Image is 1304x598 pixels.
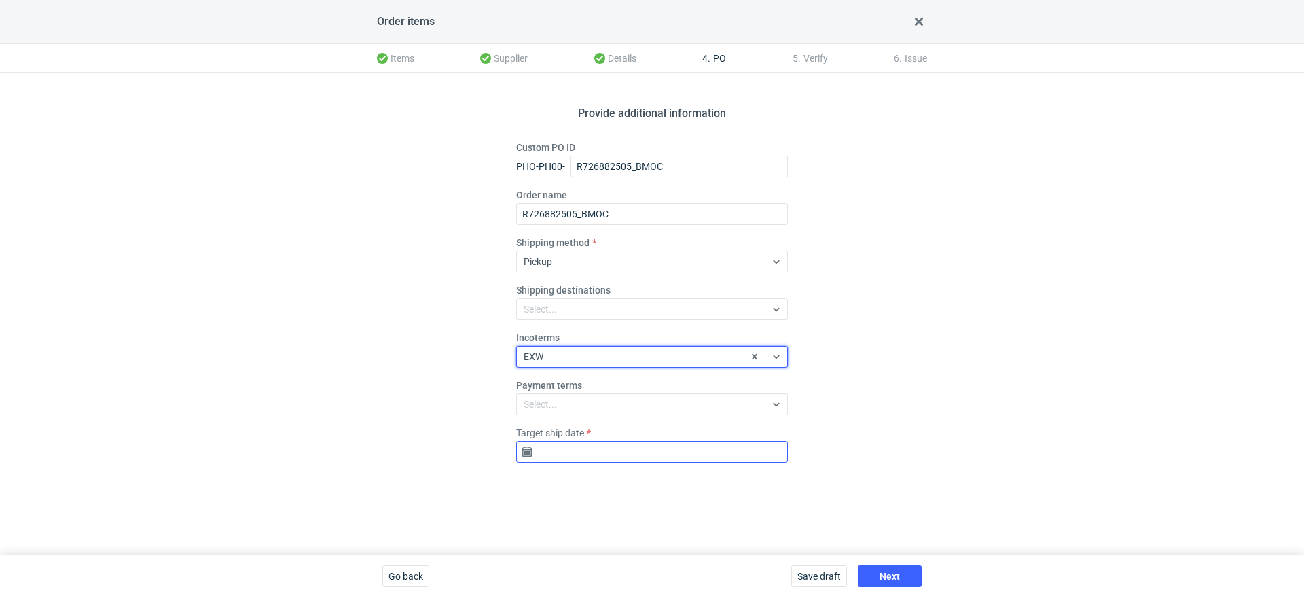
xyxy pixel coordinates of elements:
div: Select... [524,398,557,411]
label: Payment terms [516,379,582,392]
li: Items [377,45,425,72]
div: PHO-PH00- [516,160,565,173]
label: Order name [516,188,567,202]
label: Shipping destinations [516,283,611,297]
li: Details [583,45,647,72]
span: Go back [388,571,423,581]
input: Leave blank to auto-generate... [570,156,788,177]
span: Pickup [524,256,552,267]
label: Shipping method [516,236,590,249]
li: PO [691,45,737,72]
button: Go back [382,565,429,587]
label: Incoterms [516,331,560,345]
button: Next [858,565,922,587]
span: EXW [524,351,543,362]
span: 4 . [702,53,710,64]
span: Save draft [797,571,841,581]
button: Save draft [791,565,847,587]
label: Custom PO ID [516,141,575,154]
li: Issue [883,45,927,72]
span: 6 . [894,53,902,64]
span: 5 . [793,53,801,64]
li: Supplier [469,45,539,72]
li: Verify [782,45,839,72]
h2: Provide additional information [578,105,726,122]
span: Next [880,571,900,581]
input: Leave blank to auto-generate... [516,203,788,225]
label: Target ship date [516,426,584,440]
div: Select... [524,302,557,316]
